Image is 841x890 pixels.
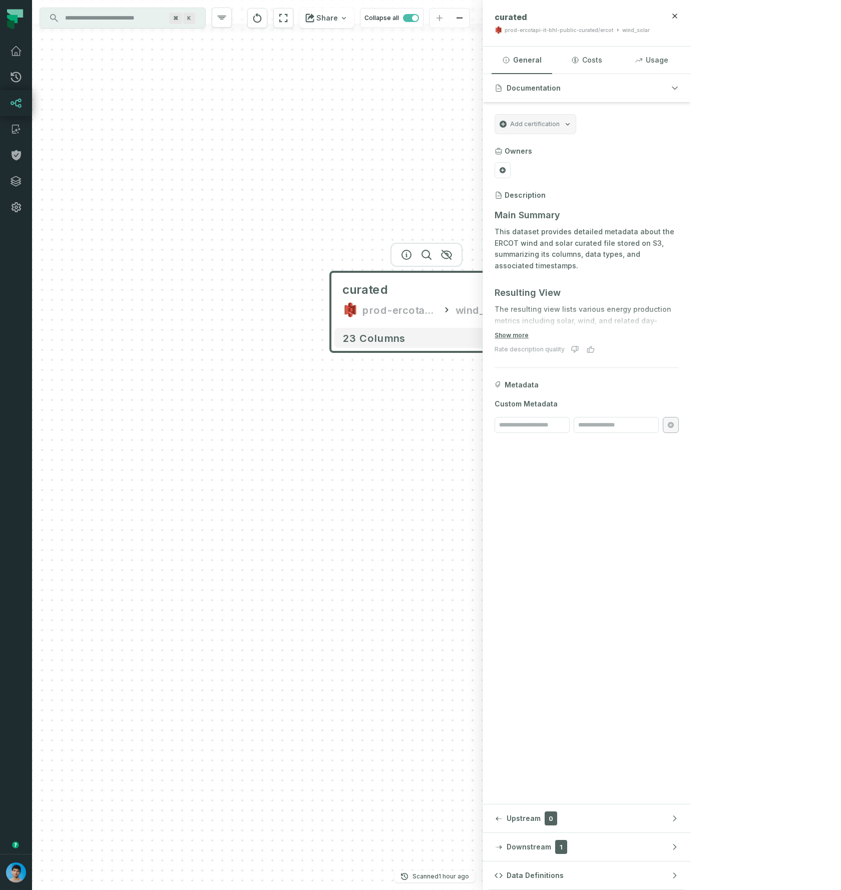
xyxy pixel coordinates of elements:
[507,83,561,93] span: Documentation
[450,9,470,28] button: zoom out
[483,74,691,102] button: Documentation
[556,47,617,74] button: Costs
[505,27,613,34] div: prod-ercotapi-it-bhl-public-curated/ercot
[495,304,679,361] p: The resulting view lists various energy production metrics including solar, wind, and related day...
[495,399,679,409] span: Custom Metadata
[495,286,679,300] h3: Resulting View
[342,332,405,344] span: 23 columns
[495,226,679,272] p: This dataset provides detailed metadata about the ERCOT wind and solar curated file stored on S3,...
[456,302,511,318] div: wind_solar
[510,120,560,128] span: Add certification
[507,842,551,852] span: Downstream
[505,380,539,390] span: Metadata
[495,208,679,222] h3: Main Summary
[495,114,576,134] button: Add certification
[495,345,565,353] div: Rate description quality
[507,813,541,823] span: Upstream
[495,331,529,339] button: Show more
[169,13,182,24] span: Press ⌘ + K to focus the search bar
[360,8,424,28] button: Collapse all
[6,862,26,882] img: avatar of Omri Ildis
[439,872,469,880] relative-time: Sep 9, 2025, 9:01 AM GMT+3
[183,13,195,24] span: Press ⌘ + K to focus the search bar
[555,840,567,854] span: 1
[342,282,388,298] span: curated
[394,870,475,882] button: Scanned[DATE] 9:01:50 AM
[507,870,564,880] span: Data Definitions
[299,8,354,28] button: Share
[495,12,527,22] span: curated
[505,190,546,200] h3: Description
[483,833,691,861] button: Downstream1
[483,861,691,889] button: Data Definitions
[483,804,691,832] button: Upstream0
[412,871,469,881] p: Scanned
[621,47,682,74] button: Usage
[545,811,557,825] span: 0
[362,302,438,318] div: prod-ercotapi-it-bhl-public-curated/ercot
[11,840,20,849] div: Tooltip anchor
[492,47,552,74] button: General
[622,27,650,34] div: wind_solar
[505,146,532,156] h3: Owners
